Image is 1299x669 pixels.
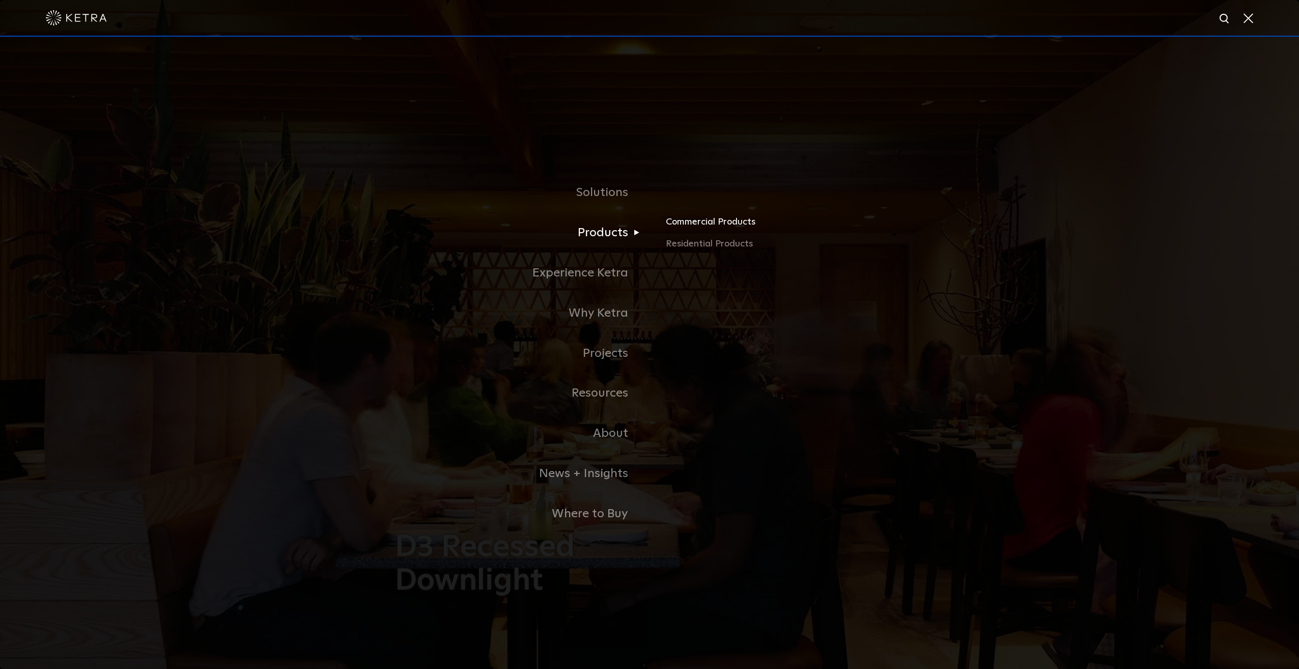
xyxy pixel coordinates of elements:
[1219,13,1231,25] img: search icon
[46,10,107,25] img: ketra-logo-2019-white
[666,214,904,237] a: Commercial Products
[666,237,904,252] a: Residential Products
[395,454,649,494] a: News + Insights
[395,253,649,293] a: Experience Ketra
[395,213,649,253] a: Products
[395,494,649,534] a: Where to Buy
[395,293,649,333] a: Why Ketra
[395,173,649,213] a: Solutions
[395,413,649,454] a: About
[395,173,904,534] div: Navigation Menu
[395,333,649,374] a: Projects
[395,373,649,413] a: Resources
